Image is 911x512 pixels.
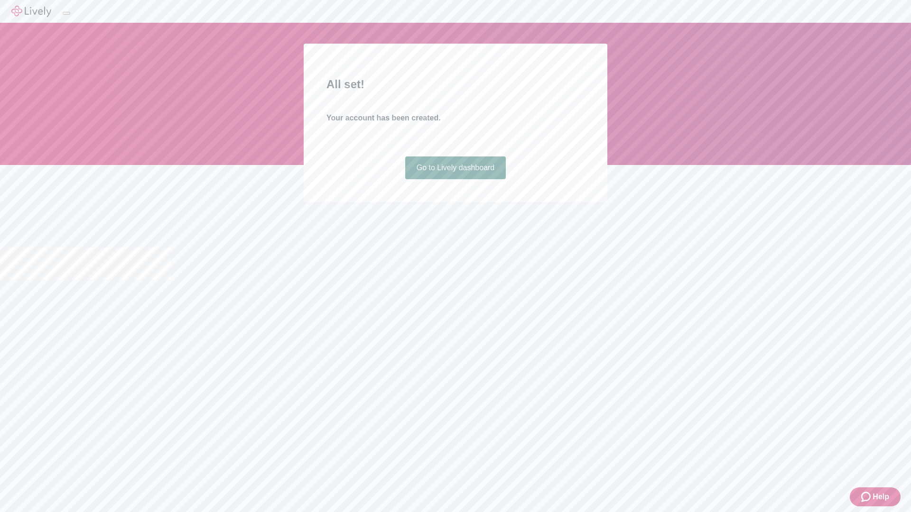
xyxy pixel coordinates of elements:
[873,491,889,503] span: Help
[326,112,585,124] h4: Your account has been created.
[405,156,506,179] a: Go to Lively dashboard
[63,12,70,15] button: Log out
[861,491,873,503] svg: Zendesk support icon
[326,76,585,93] h2: All set!
[11,6,51,17] img: Lively
[850,487,901,506] button: Zendesk support iconHelp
